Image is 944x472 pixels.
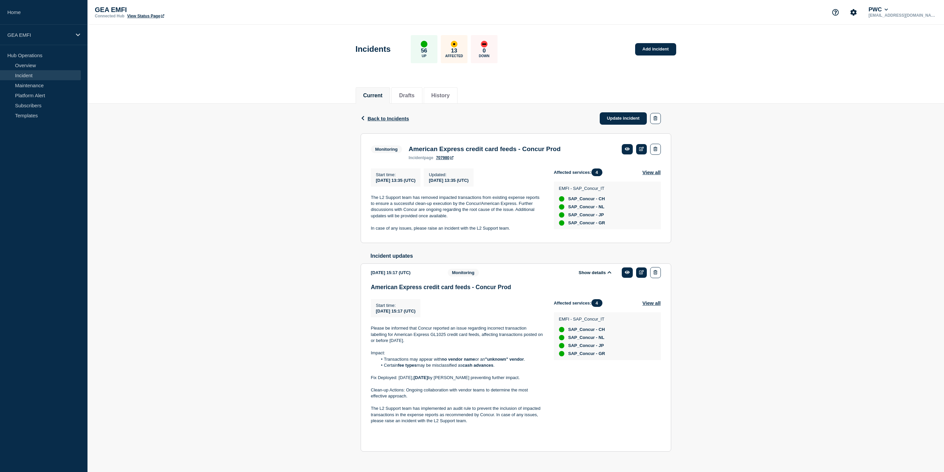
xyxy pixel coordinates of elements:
p: Updated : [429,172,468,177]
p: The L2 Support team has implemented an audit rule to prevent the inclusion of impacted transactio... [371,405,543,424]
button: Drafts [399,93,414,99]
p: Up [422,54,426,58]
a: View Status Page [127,14,164,18]
p: Start time : [376,172,416,177]
p: EMFI - SAP_Concur_IT [559,317,605,322]
p: Fix Deployed: [DATE], by [PERSON_NAME] preventing further impact. [371,375,543,381]
span: incident [409,155,424,160]
p: EMFI - SAP_Concur_IT [559,186,605,191]
div: up [421,41,427,47]
p: Impact: [371,350,543,356]
span: SAP_Concur - NL [568,204,604,210]
span: SAP_Concur - GR [568,220,605,226]
p: 56 [421,47,427,54]
p: Affected [445,54,463,58]
button: Account settings [846,5,861,19]
h1: Incidents [356,44,391,54]
p: GEA EMFI [95,6,228,14]
p: The L2 Support team has removed impacted transactions from existing expense reports to ensure a s... [371,195,543,219]
div: up [559,204,564,210]
strong: cash advances [462,363,494,368]
span: SAP_Concur - JP [568,212,604,218]
div: up [559,220,564,226]
p: Start time : [376,303,416,308]
button: View all [642,168,661,176]
button: Back to Incidents [361,116,409,121]
span: Back to Incidents [368,116,409,121]
div: affected [451,41,457,47]
a: Update incident [600,112,647,125]
p: [EMAIL_ADDRESS][DOMAIN_NAME] [867,13,937,18]
div: up [559,335,564,340]
button: History [431,93,450,99]
h3: American Express credit card feeds - Concur Prod [371,284,661,291]
span: Affected services: [554,299,606,307]
strong: fee types [398,363,416,368]
span: SAP_Concur - CH [568,327,605,332]
p: Connected Hub [95,14,125,18]
p: page [409,155,433,160]
span: Affected services: [554,168,606,176]
span: [DATE] 13:35 (UTC) [376,178,416,183]
span: SAP_Concur - CH [568,196,605,202]
div: up [559,196,564,202]
a: 707980 [436,155,453,160]
span: 4 [591,168,602,176]
p: In case of any issues, please raise an incident with the L2 Support team. [371,225,543,231]
div: up [559,343,564,348]
span: 4 [591,299,602,307]
div: up [559,327,564,332]
p: Down [479,54,490,58]
div: [DATE] 15:17 (UTC) [371,267,438,278]
li: Transactions may appear with or an . [377,356,543,362]
li: Certain may be misclassified as . [377,362,543,368]
strong: "unknown" vendor [485,357,524,362]
span: Monitoring [448,269,479,276]
span: SAP_Concur - JP [568,343,604,348]
div: [DATE] 13:35 (UTC) [429,177,468,183]
span: [DATE] 15:17 (UTC) [376,309,416,314]
strong: [DATE] [413,375,428,380]
div: up [559,212,564,218]
button: View all [642,299,661,307]
div: down [481,41,488,47]
button: Support [828,5,842,19]
p: 0 [483,47,486,54]
div: up [559,351,564,356]
p: 13 [451,47,457,54]
button: Current [363,93,383,99]
h3: American Express credit card feeds - Concur Prod [409,145,561,153]
span: SAP_Concur - GR [568,351,605,356]
h2: Incident updates [371,253,671,259]
p: GEA EMFI [7,32,71,38]
p: Clean-up Actions: Ongoing collaboration with vendor teams to determine the most effective approach. [371,387,543,399]
button: Show details [577,270,613,275]
a: Add incident [635,43,676,55]
span: SAP_Concur - NL [568,335,604,340]
button: PWC [867,6,889,13]
strong: no vendor name [441,357,475,362]
span: Monitoring [371,145,402,153]
p: Please be informed that Concur reported an issue regarding incorrect transaction labelling for Am... [371,325,543,344]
